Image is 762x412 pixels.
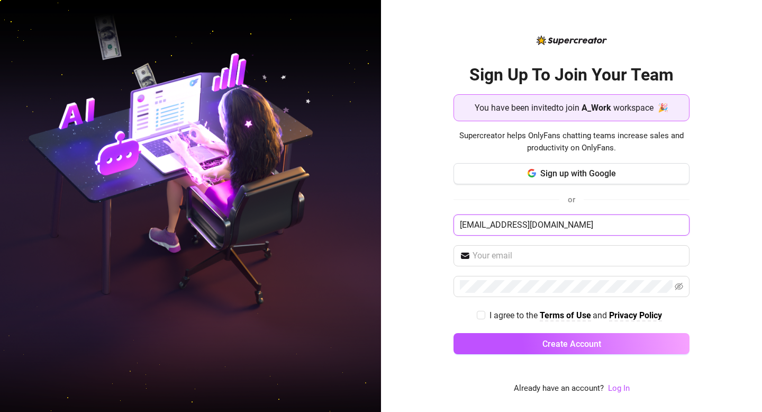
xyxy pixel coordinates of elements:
[613,101,668,114] span: workspace 🎉
[453,130,690,155] span: Supercreator helps OnlyFans chatting teams increase sales and productivity on OnlyFans.
[453,333,690,354] button: Create Account
[675,282,683,291] span: eye-invisible
[537,35,607,45] img: logo-BBDzfeDw.svg
[609,310,662,321] a: Privacy Policy
[475,101,579,114] span: You have been invited to join
[453,163,690,184] button: Sign up with Google
[514,382,604,395] span: Already have an account?
[473,249,683,262] input: Your email
[609,310,662,320] strong: Privacy Policy
[582,103,611,113] strong: A_Work
[489,310,540,320] span: I agree to the
[568,195,575,204] span: or
[540,168,616,178] span: Sign up with Google
[593,310,609,320] span: and
[542,339,601,349] span: Create Account
[608,382,630,395] a: Log In
[540,310,591,320] strong: Terms of Use
[608,383,630,393] a: Log In
[453,214,690,236] input: Enter your Name
[453,64,690,86] h2: Sign Up To Join Your Team
[540,310,591,321] a: Terms of Use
